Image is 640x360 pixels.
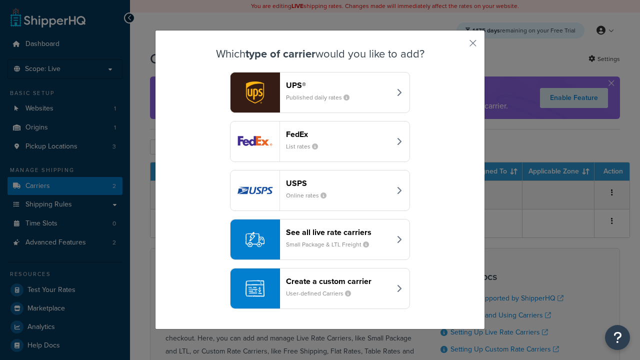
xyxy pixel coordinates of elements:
strong: type of carrier [245,45,315,62]
header: FedEx [286,129,390,139]
small: Online rates [286,191,334,200]
header: USPS [286,178,390,188]
img: usps logo [230,170,279,210]
button: See all live rate carriersSmall Package & LTL Freight [230,219,410,260]
header: Create a custom carrier [286,276,390,286]
small: Published daily rates [286,93,357,102]
img: icon-carrier-custom-c93b8a24.svg [245,279,264,298]
header: See all live rate carriers [286,227,390,237]
button: ups logoUPS®Published daily rates [230,72,410,113]
button: usps logoUSPSOnline rates [230,170,410,211]
header: UPS® [286,80,390,90]
small: User-defined Carriers [286,289,359,298]
button: Create a custom carrierUser-defined Carriers [230,268,410,309]
button: fedEx logoFedExList rates [230,121,410,162]
button: Open Resource Center [605,325,630,350]
small: Small Package & LTL Freight [286,240,377,249]
img: icon-carrier-liverate-becf4550.svg [245,230,264,249]
img: fedEx logo [230,121,279,161]
h3: Which would you like to add? [180,48,459,60]
img: ups logo [230,72,279,112]
small: List rates [286,142,326,151]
